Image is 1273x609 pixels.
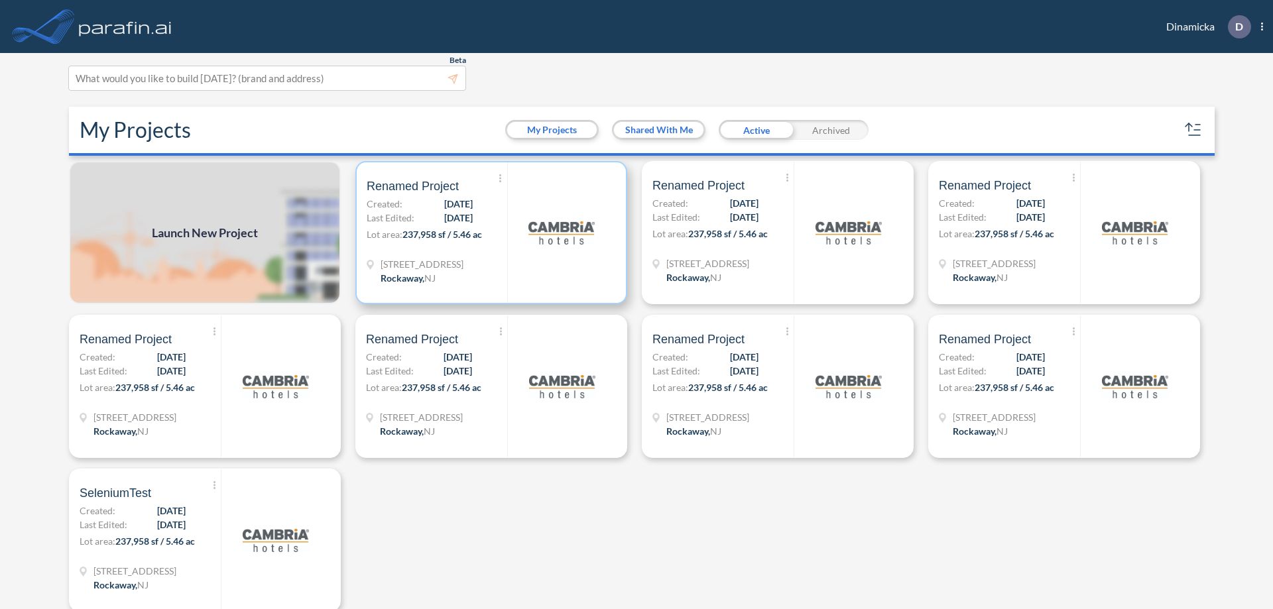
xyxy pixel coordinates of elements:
[243,507,309,573] img: logo
[367,211,414,225] span: Last Edited:
[69,161,341,304] img: add
[80,350,115,364] span: Created:
[80,364,127,378] span: Last Edited:
[93,564,176,578] span: 321 Mt Hope Ave
[688,382,768,393] span: 237,958 sf / 5.46 ac
[719,120,794,140] div: Active
[666,272,710,283] span: Rockaway ,
[710,425,721,437] span: NJ
[381,271,436,285] div: Rockaway, NJ
[366,364,414,378] span: Last Edited:
[381,272,424,284] span: Rockaway ,
[666,425,710,437] span: Rockaway ,
[666,424,721,438] div: Rockaway, NJ
[380,410,463,424] span: 321 Mt Hope Ave
[730,196,758,210] span: [DATE]
[953,425,997,437] span: Rockaway ,
[710,272,721,283] span: NJ
[688,228,768,239] span: 237,958 sf / 5.46 ac
[402,382,481,393] span: 237,958 sf / 5.46 ac
[402,229,482,240] span: 237,958 sf / 5.46 ac
[80,485,151,501] span: SeleniumTest
[939,382,975,393] span: Lot area:
[157,364,186,378] span: [DATE]
[652,228,688,239] span: Lot area:
[450,55,466,66] span: Beta
[444,350,472,364] span: [DATE]
[444,211,473,225] span: [DATE]
[80,518,127,531] span: Last Edited:
[1016,364,1045,378] span: [DATE]
[137,425,149,437] span: NJ
[816,199,882,266] img: logo
[953,410,1036,424] span: 321 Mt Hope Ave
[939,228,975,239] span: Lot area:
[975,382,1054,393] span: 237,958 sf / 5.46 ac
[80,331,172,347] span: Renamed Project
[93,424,149,438] div: Rockaway, NJ
[115,382,195,393] span: 237,958 sf / 5.46 ac
[444,197,473,211] span: [DATE]
[93,579,137,590] span: Rockaway ,
[76,13,174,40] img: logo
[157,518,186,531] span: [DATE]
[939,350,975,364] span: Created:
[939,364,987,378] span: Last Edited:
[953,272,997,283] span: Rockaway ,
[666,256,749,270] span: 321 Mt Hope Ave
[157,350,186,364] span: [DATE]
[652,178,745,194] span: Renamed Project
[444,364,472,378] span: [DATE]
[939,210,987,224] span: Last Edited:
[1235,21,1243,32] p: D
[507,122,597,138] button: My Projects
[366,350,402,364] span: Created:
[381,257,463,271] span: 321 Mt Hope Ave
[666,270,721,284] div: Rockaway, NJ
[80,535,115,547] span: Lot area:
[794,120,869,140] div: Archived
[652,210,700,224] span: Last Edited:
[367,178,459,194] span: Renamed Project
[1016,210,1045,224] span: [DATE]
[614,122,703,138] button: Shared With Me
[367,229,402,240] span: Lot area:
[424,425,435,437] span: NJ
[816,353,882,419] img: logo
[424,272,436,284] span: NJ
[80,504,115,518] span: Created:
[366,331,458,347] span: Renamed Project
[152,224,258,242] span: Launch New Project
[528,199,595,266] img: logo
[1102,353,1168,419] img: logo
[80,382,115,393] span: Lot area:
[939,196,975,210] span: Created:
[93,410,176,424] span: 321 Mt Hope Ave
[652,196,688,210] span: Created:
[730,364,758,378] span: [DATE]
[953,270,1008,284] div: Rockaway, NJ
[652,350,688,364] span: Created:
[652,364,700,378] span: Last Edited:
[80,117,191,142] h2: My Projects
[157,504,186,518] span: [DATE]
[652,382,688,393] span: Lot area:
[939,331,1031,347] span: Renamed Project
[1102,199,1168,266] img: logo
[380,424,435,438] div: Rockaway, NJ
[953,256,1036,270] span: 321 Mt Hope Ave
[380,425,424,437] span: Rockaway ,
[1016,196,1045,210] span: [DATE]
[1146,15,1263,38] div: Dinamicka
[730,210,758,224] span: [DATE]
[366,382,402,393] span: Lot area:
[69,161,341,304] a: Launch New Project
[93,425,137,437] span: Rockaway ,
[1016,350,1045,364] span: [DATE]
[529,353,595,419] img: logo
[367,197,402,211] span: Created:
[115,535,195,547] span: 237,958 sf / 5.46 ac
[93,578,149,592] div: Rockaway, NJ
[243,353,309,419] img: logo
[666,410,749,424] span: 321 Mt Hope Ave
